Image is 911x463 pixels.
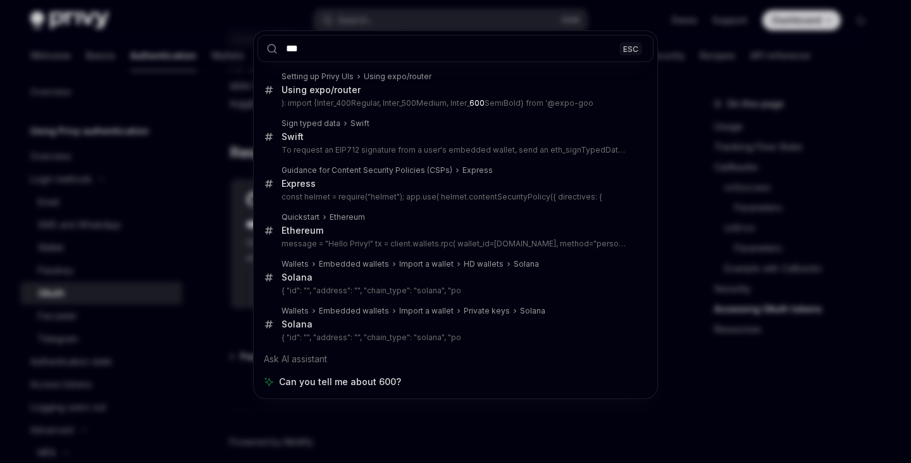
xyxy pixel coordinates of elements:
[307,286,461,295] privy-wallet-id: ", "address": "
[282,333,627,343] p: { "id": "
[520,306,545,316] div: Solana
[282,165,452,175] div: Guidance for Content Security Policies (CSPs)
[350,118,369,129] div: Swift
[257,348,654,371] div: Ask AI assistant
[364,72,431,82] div: Using expo/router
[282,192,627,202] p: const helmet = require("helmet"); app.use( helmet.contentSecurityPolicy({ directives: {
[282,286,627,296] p: { "id": "
[282,306,309,316] div: Wallets
[282,131,304,143] div: Swift
[619,42,642,55] div: ESC
[282,84,361,96] div: Using expo/router
[282,239,627,249] p: message = "Hello Privy!" tx = client.wallets.rpc( wallet_id=[DOMAIN_NAME], method="personal_sign
[282,272,313,283] div: Solana
[282,145,627,155] p: To request an EIP712 signature from a user's embedded wallet, send an eth_signTypedData_v4 JSON-
[282,225,323,236] div: Ethereum
[282,259,309,269] div: Wallets
[319,306,389,316] div: Embedded wallets
[279,376,401,388] span: Can you tell me about 600?
[399,306,454,316] div: Import a wallet
[357,286,461,295] your-wallet-address: ", "chain_type": "solana", "po
[282,212,319,222] div: Quickstart
[282,178,316,189] div: Express
[464,306,510,316] div: Private keys
[319,259,389,269] div: Embedded wallets
[282,118,340,129] div: Sign typed data
[282,98,627,108] p: ): import {Inter_400Regular, Inter_500Medium, Inter_ SemiBold} from '@expo-goo
[330,212,365,222] div: Ethereum
[514,259,539,269] div: Solana
[282,319,313,330] div: Solana
[307,333,461,342] privy-wallet-id: ", "address": "
[462,165,493,175] div: Express
[464,259,504,269] div: HD wallets
[469,98,485,108] b: 600
[282,72,354,82] div: Setting up Privy UIs
[357,333,461,342] your-wallet-address: ", "chain_type": "solana", "po
[399,259,454,269] div: Import a wallet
